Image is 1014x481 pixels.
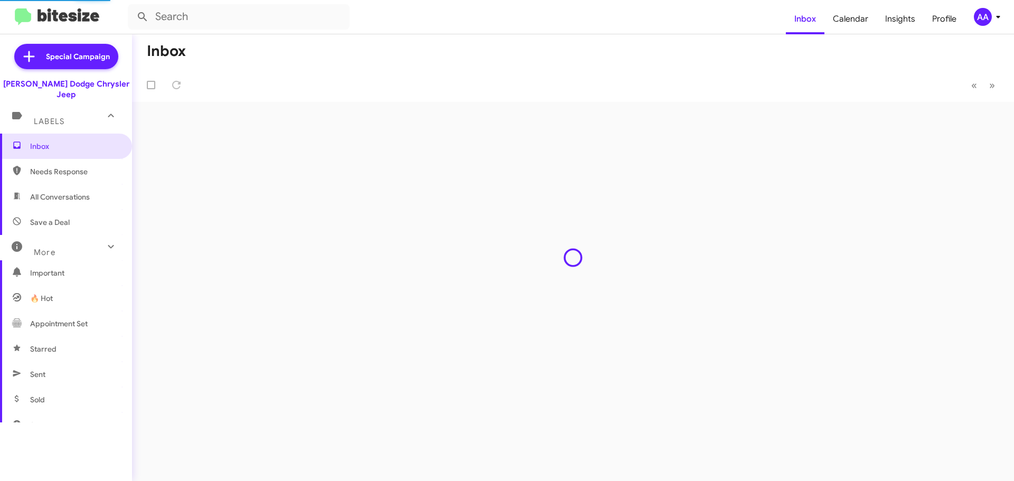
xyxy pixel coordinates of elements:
span: Sold [30,394,45,405]
span: Starred [30,344,57,354]
button: Previous [965,74,983,96]
span: Important [30,268,120,278]
span: » [989,79,995,92]
h1: Inbox [147,43,186,60]
span: Labels [34,117,64,126]
span: Special Campaign [46,51,110,62]
span: Needs Response [30,166,120,177]
span: Appointment Set [30,318,88,329]
nav: Page navigation example [965,74,1001,96]
span: All Conversations [30,192,90,202]
div: AA [974,8,992,26]
button: AA [965,8,1002,26]
span: « [971,79,977,92]
a: Insights [877,4,924,34]
a: Calendar [824,4,877,34]
span: Sold Responded [30,420,86,430]
span: More [34,248,55,257]
a: Inbox [786,4,824,34]
a: Special Campaign [14,44,118,69]
input: Search [128,4,350,30]
span: Inbox [30,141,120,152]
button: Next [983,74,1001,96]
span: 🔥 Hot [30,293,53,304]
span: Save a Deal [30,217,70,228]
span: Sent [30,369,45,380]
a: Profile [924,4,965,34]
